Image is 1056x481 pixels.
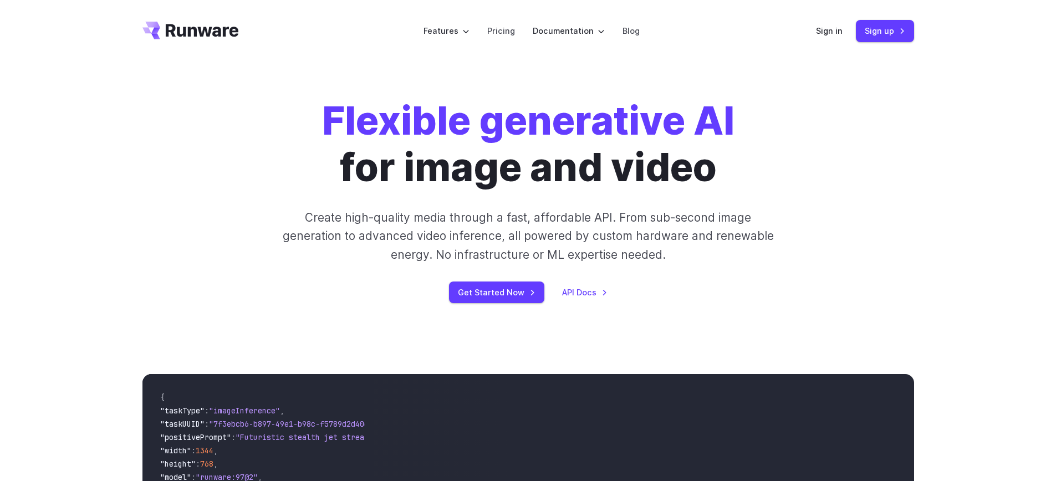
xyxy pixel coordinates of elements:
[191,446,196,456] span: :
[213,446,218,456] span: ,
[160,459,196,469] span: "height"
[487,24,515,37] a: Pricing
[322,98,734,191] h1: for image and video
[623,24,640,37] a: Blog
[160,419,205,429] span: "taskUUID"
[322,97,734,144] strong: Flexible generative AI
[231,432,236,442] span: :
[205,406,209,416] span: :
[205,419,209,429] span: :
[142,22,239,39] a: Go to /
[209,406,280,416] span: "imageInference"
[209,419,377,429] span: "7f3ebcb6-b897-49e1-b98c-f5789d2d40d7"
[236,432,639,442] span: "Futuristic stealth jet streaking through a neon-lit cityscape with glowing purple exhaust"
[856,20,914,42] a: Sign up
[160,406,205,416] span: "taskType"
[160,432,231,442] span: "positivePrompt"
[449,282,544,303] a: Get Started Now
[281,208,775,264] p: Create high-quality media through a fast, affordable API. From sub-second image generation to adv...
[424,24,470,37] label: Features
[196,459,200,469] span: :
[213,459,218,469] span: ,
[160,446,191,456] span: "width"
[562,286,608,299] a: API Docs
[533,24,605,37] label: Documentation
[280,406,284,416] span: ,
[160,392,165,402] span: {
[200,459,213,469] span: 768
[196,446,213,456] span: 1344
[816,24,843,37] a: Sign in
